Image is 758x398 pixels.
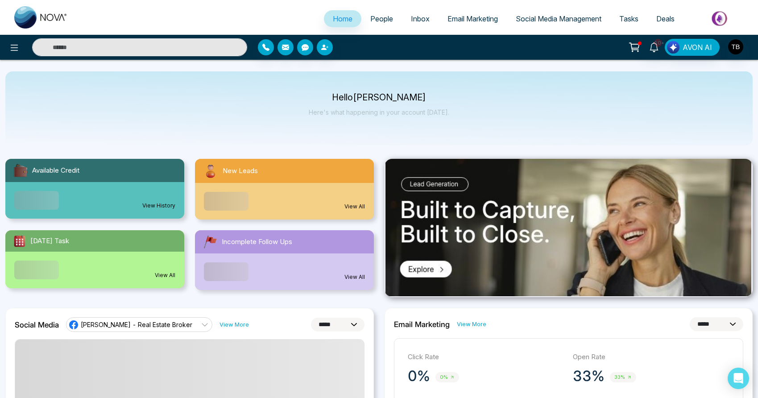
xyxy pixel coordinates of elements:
[573,352,729,362] p: Open Rate
[402,10,439,27] a: Inbox
[619,14,638,23] span: Tasks
[333,14,352,23] span: Home
[439,10,507,27] a: Email Marketing
[728,39,743,54] img: User Avatar
[447,14,498,23] span: Email Marketing
[408,352,564,362] p: Click Rate
[688,8,753,29] img: Market-place.gif
[457,320,486,328] a: View More
[610,10,647,27] a: Tasks
[507,10,610,27] a: Social Media Management
[408,367,430,385] p: 0%
[435,372,459,382] span: 0%
[411,14,430,23] span: Inbox
[30,236,69,246] span: [DATE] Task
[647,10,683,27] a: Deals
[190,230,379,290] a: Incomplete Follow UpsView All
[309,108,449,116] p: Here's what happening in your account [DATE].
[15,320,59,329] h2: Social Media
[370,14,393,23] span: People
[665,39,720,56] button: AVON AI
[683,42,712,53] span: AVON AI
[516,14,601,23] span: Social Media Management
[220,320,249,329] a: View More
[12,234,27,248] img: todayTask.svg
[202,162,219,179] img: newLeads.svg
[32,166,79,176] span: Available Credit
[728,368,749,389] div: Open Intercom Messenger
[190,159,379,220] a: New LeadsView All
[202,234,218,250] img: followUps.svg
[14,6,68,29] img: Nova CRM Logo
[155,271,175,279] a: View All
[394,320,450,329] h2: Email Marketing
[222,237,292,247] span: Incomplete Follow Ups
[361,10,402,27] a: People
[656,14,675,23] span: Deals
[610,372,636,382] span: 33%
[324,10,361,27] a: Home
[344,203,365,211] a: View All
[385,159,751,296] img: .
[309,94,449,101] p: Hello [PERSON_NAME]
[344,273,365,281] a: View All
[573,367,605,385] p: 33%
[654,39,662,47] span: 10+
[667,41,679,54] img: Lead Flow
[142,202,175,210] a: View History
[223,166,258,176] span: New Leads
[12,162,29,178] img: availableCredit.svg
[81,320,192,329] span: [PERSON_NAME] - Real Estate Broker
[643,39,665,54] a: 10+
